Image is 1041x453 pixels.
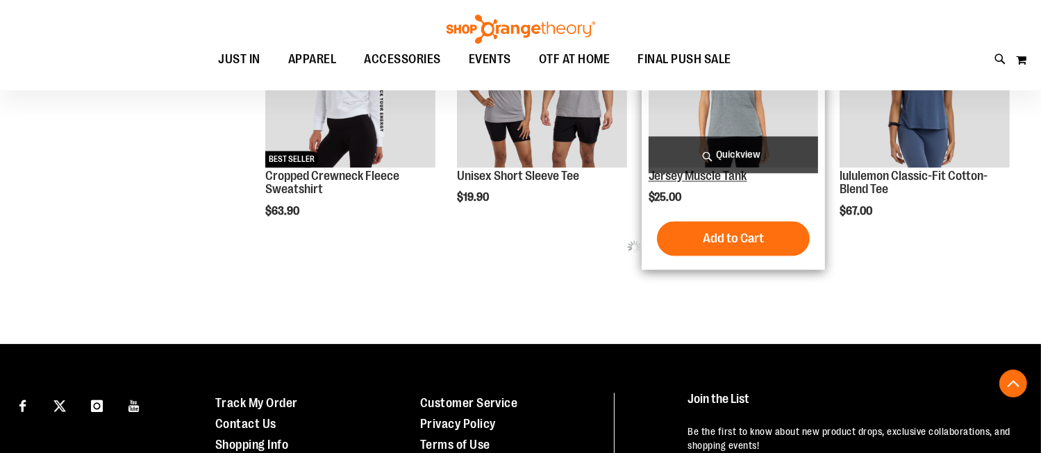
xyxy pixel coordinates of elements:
[215,438,289,452] a: Shopping Info
[688,425,1014,452] p: Be the first to know about new product drops, exclusive collaborations, and shopping events!
[53,400,66,412] img: Twitter
[122,393,147,417] a: Visit our Youtube page
[840,169,988,197] a: lululemon Classic-Fit Cotton-Blend Tee
[525,44,624,76] a: OTF AT HOME
[649,136,819,173] a: Quickview
[999,370,1027,397] button: Back To Top
[444,15,597,44] img: Shop Orangetheory
[265,205,301,217] span: $63.90
[265,151,318,167] span: BEST SELLER
[649,191,684,204] span: $25.00
[420,438,490,452] a: Terms of Use
[627,240,641,254] img: ias-spinner.gif
[457,191,491,204] span: $19.90
[469,44,511,75] span: EVENTS
[215,396,298,410] a: Track My Order
[840,205,874,217] span: $67.00
[539,44,610,75] span: OTF AT HOME
[657,221,810,256] button: Add to Cart
[624,44,745,76] a: FINAL PUSH SALE
[85,393,109,417] a: Visit our Instagram page
[48,393,72,417] a: Visit our X page
[420,417,496,431] a: Privacy Policy
[688,393,1014,418] h4: Join the List
[350,44,455,76] a: ACCESSORIES
[638,44,731,75] span: FINAL PUSH SALE
[204,44,274,76] a: JUST IN
[420,396,518,410] a: Customer Service
[457,169,579,183] a: Unisex Short Sleeve Tee
[288,44,337,75] span: APPAREL
[364,44,441,75] span: ACCESSORIES
[265,169,399,197] a: Cropped Crewneck Fleece Sweatshirt
[215,417,276,431] a: Contact Us
[274,44,351,75] a: APPAREL
[649,169,747,183] a: Jersey Muscle Tank
[703,231,764,246] span: Add to Cart
[455,44,525,76] a: EVENTS
[10,393,35,417] a: Visit our Facebook page
[218,44,260,75] span: JUST IN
